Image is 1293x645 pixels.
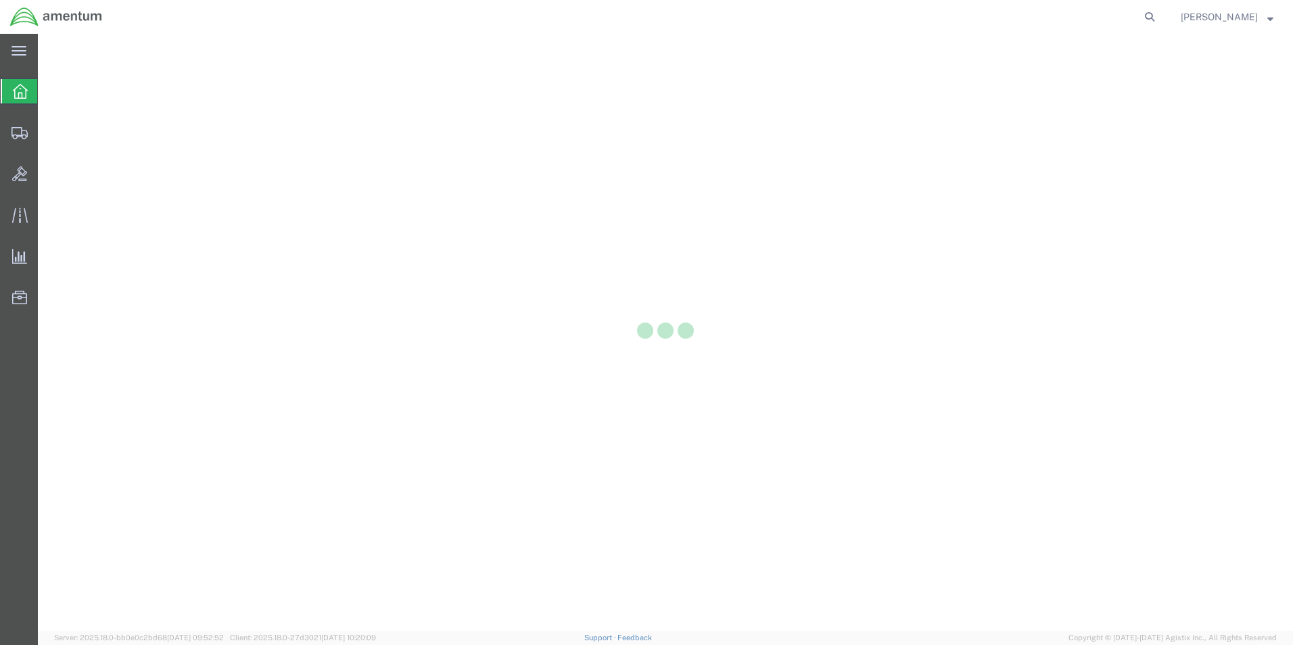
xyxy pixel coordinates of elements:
span: Client: 2025.18.0-27d3021 [230,634,376,642]
a: Feedback [617,634,652,642]
a: Support [584,634,618,642]
img: logo [9,7,103,27]
span: [DATE] 10:20:09 [321,634,376,642]
span: [DATE] 09:52:52 [167,634,224,642]
span: Server: 2025.18.0-bb0e0c2bd68 [54,634,224,642]
span: Copyright © [DATE]-[DATE] Agistix Inc., All Rights Reserved [1068,632,1277,644]
button: [PERSON_NAME] [1180,9,1274,25]
span: Timothy Baca [1181,9,1258,24]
